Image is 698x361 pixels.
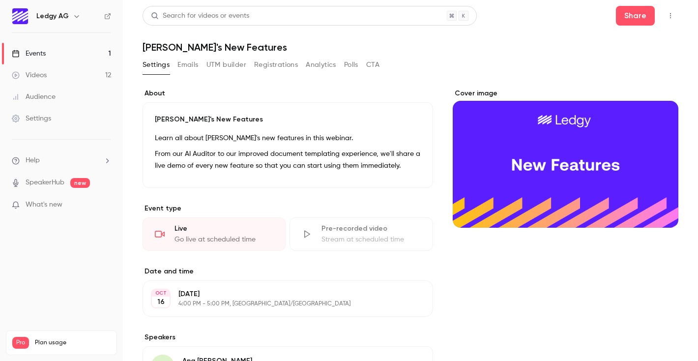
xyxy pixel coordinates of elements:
[178,289,381,299] p: [DATE]
[12,155,111,166] li: help-dropdown-opener
[70,178,90,188] span: new
[12,114,51,123] div: Settings
[290,217,433,251] div: Pre-recorded videoStream at scheduled time
[178,300,381,308] p: 4:00 PM - 5:00 PM, [GEOGRAPHIC_DATA]/[GEOGRAPHIC_DATA]
[26,200,62,210] span: What's new
[12,337,29,349] span: Pro
[99,201,111,210] iframe: Noticeable Trigger
[206,57,246,73] button: UTM builder
[143,267,433,276] label: Date and time
[152,290,170,297] div: OCT
[155,115,421,124] p: [PERSON_NAME]'s New Features
[26,178,64,188] a: SpeakerHub
[616,6,655,26] button: Share
[254,57,298,73] button: Registrations
[155,132,421,144] p: Learn all about [PERSON_NAME]'s new features in this webinar.
[155,148,421,172] p: From our AI Auditor to our improved document templating experience, we'll share a live demo of ev...
[12,8,28,24] img: Ledgy AG
[143,89,433,98] label: About
[306,57,336,73] button: Analytics
[26,155,40,166] span: Help
[177,57,198,73] button: Emails
[143,204,433,213] p: Event type
[143,41,678,53] h1: [PERSON_NAME]'s New Features
[321,224,420,234] div: Pre-recorded video
[36,11,69,21] h6: Ledgy AG
[174,224,273,234] div: Live
[151,11,249,21] div: Search for videos or events
[453,89,678,98] label: Cover image
[366,57,379,73] button: CTA
[143,57,170,73] button: Settings
[453,89,678,228] section: Cover image
[143,217,286,251] div: LiveGo live at scheduled time
[157,297,165,307] p: 16
[321,235,420,244] div: Stream at scheduled time
[12,49,46,59] div: Events
[35,339,111,347] span: Plan usage
[143,332,433,342] label: Speakers
[12,70,47,80] div: Videos
[12,92,56,102] div: Audience
[344,57,358,73] button: Polls
[174,235,273,244] div: Go live at scheduled time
